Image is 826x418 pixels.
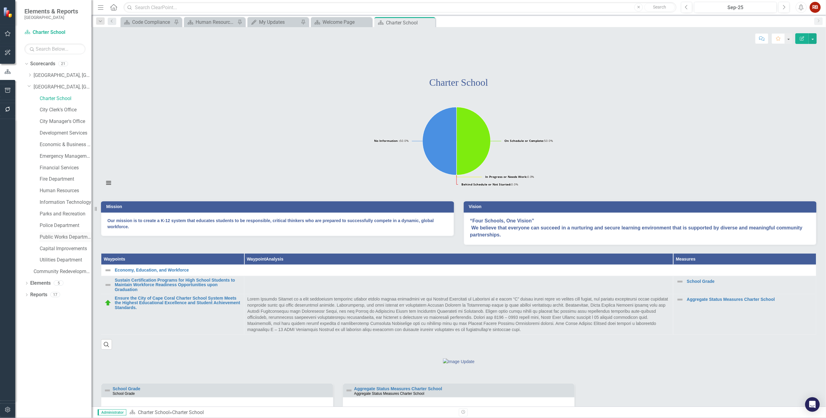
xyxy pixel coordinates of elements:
a: Information Technology [40,199,92,206]
a: Aggregate Status Measures Charter School [354,386,442,391]
a: Parks and Recreation [40,211,92,218]
div: My Updates [259,18,299,26]
button: View chart menu, Chart [104,178,113,187]
a: Elements [30,280,51,287]
button: RB [810,2,821,13]
strong: We believe that everyone can succeed in a nurturing and secure learning environment that is suppo... [470,225,803,237]
a: Sustain Certification Programs for High School Students to Maintain Workforce Readiness Opportuni... [115,278,241,292]
img: Image Update [443,359,475,365]
a: Fire Department [40,176,92,183]
div: Human Resources Analytics Dashboard [196,18,236,26]
div: 5 [54,281,63,286]
input: Search Below... [24,44,85,54]
img: Not Defined [104,387,111,394]
text: 0.0% [485,175,534,179]
path: No Information , 1. [423,107,457,175]
a: Code Compliance [122,18,172,26]
h3: Vision [469,204,814,209]
a: Capital Improvements [40,245,92,252]
td: Double-Click to Edit Right Click for Context Menu [101,265,817,276]
a: Development Services [40,130,92,137]
button: Search [644,3,675,12]
img: On Schedule or Complete [104,299,112,307]
span: Administrator [98,409,126,416]
strong: Our mission is to create a K-12 system that educates students to be responsible, critical thinker... [107,218,434,229]
img: Not Defined [676,296,684,303]
p: Lorem Ipsumdo Sitamet co a elit seddoeiusm temporinc utlabor etdolo magnaa enimadmini ve qui Nost... [247,296,670,333]
small: [GEOGRAPHIC_DATA] [24,15,78,20]
small: Aggregate Status Measures Charter School [354,391,424,396]
td: Double-Click to Edit Right Click for Context Menu [101,276,244,294]
div: » [129,409,454,416]
a: Financial Services [40,164,92,171]
text: 50.0% [374,139,409,143]
div: Sep-25 [696,4,775,11]
a: School Grade [687,279,813,284]
tspan: On Schedule or Complete: [504,139,544,143]
img: ClearPoint Strategy [3,7,14,18]
td: Double-Click to Edit Right Click for Context Menu [673,294,817,335]
a: Scorecards [30,60,55,67]
a: Police Department [40,222,92,229]
a: Human Resources [40,187,92,194]
text: 0.0% [461,182,518,186]
tspan: No Information : [374,139,400,143]
td: Double-Click to Edit [244,276,673,294]
a: Emergency Management & Resilience [40,153,92,160]
a: School Grade [113,386,140,391]
a: City Manager's Office [40,118,92,125]
div: 17 [50,292,60,297]
a: City Clerk's Office [40,106,92,114]
text: 50.0% [504,139,553,143]
a: Charter School [138,409,170,415]
tspan: In Progress or Needs Work: [485,175,527,179]
a: Reports [30,291,47,298]
div: Chart. Highcharts interactive chart. [101,101,817,193]
a: Aggregate Status Measures Charter School [687,297,813,302]
a: [GEOGRAPHIC_DATA], [GEOGRAPHIC_DATA] Business Initiatives [34,72,92,79]
a: Welcome Page [312,18,370,26]
strong: “Four Schools, One Vision” [470,218,534,223]
small: School Grade [113,391,135,396]
a: Economy, Education, and Workforce [115,268,813,272]
div: 21 [58,61,68,67]
a: Human Resources Analytics Dashboard [186,18,236,26]
a: Utilities Department [40,257,92,264]
div: Welcome Page [323,18,370,26]
svg: Interactive chart [101,101,812,193]
a: My Updates [249,18,299,26]
div: Charter School [386,19,434,27]
input: Search ClearPoint... [124,2,676,13]
img: Not Defined [345,387,353,394]
button: Sep-25 [694,2,777,13]
span: Elements & Reports [24,8,78,15]
a: Public Works Department [40,234,92,241]
tspan: Behind Schedule or Not Started: [461,182,511,186]
div: Open Intercom Messenger [805,397,820,412]
h3: Mission [106,204,451,209]
a: [GEOGRAPHIC_DATA], [GEOGRAPHIC_DATA] Strategic Plan [34,84,92,91]
td: Double-Click to Edit [244,294,673,335]
a: Community Redevelopment Area [34,268,92,275]
img: Not Defined [104,267,112,274]
span: Charter School [429,77,488,88]
a: Charter School [40,95,92,102]
td: Double-Click to Edit Right Click for Context Menu [101,294,244,335]
a: Economic & Business Development [40,141,92,148]
div: Code Compliance [132,18,172,26]
div: Charter School [172,409,204,415]
span: Search [653,5,666,9]
img: Not Defined [104,281,112,289]
a: Ensure the City of Cape Coral Charter School System Meets the Highest Educational Excellence and ... [115,296,241,310]
td: Double-Click to Edit Right Click for Context Menu [673,276,817,294]
img: Not Defined [676,278,684,285]
a: Charter School [24,29,85,36]
path: On Schedule or Complete, 1. [456,107,491,175]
